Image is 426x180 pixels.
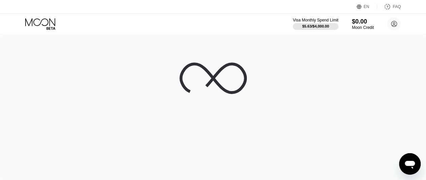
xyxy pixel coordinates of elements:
[357,3,377,10] div: EN
[352,25,374,30] div: Moon Credit
[293,18,338,30] div: Visa Monthly Spend Limit$5.63/$4,000.00
[393,4,401,9] div: FAQ
[364,4,369,9] div: EN
[377,3,401,10] div: FAQ
[399,153,421,175] iframe: Button to launch messaging window, conversation in progress
[293,18,338,22] div: Visa Monthly Spend Limit
[352,18,374,25] div: $0.00
[352,18,374,30] div: $0.00Moon Credit
[302,24,329,28] div: $5.63 / $4,000.00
